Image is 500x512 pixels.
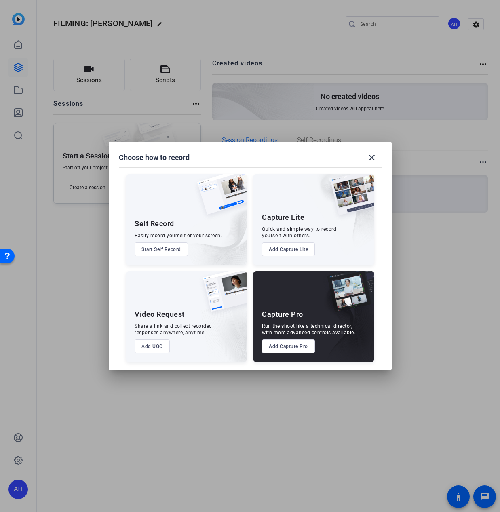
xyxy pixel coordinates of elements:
button: Start Self Record [135,242,188,256]
button: Add Capture Lite [262,242,315,256]
img: capture-lite.png [324,174,374,223]
mat-icon: close [367,153,377,162]
button: Add UGC [135,339,170,353]
h1: Choose how to record [119,153,190,162]
div: Capture Pro [262,310,303,319]
div: Quick and simple way to record yourself with others. [262,226,336,239]
div: Capture Lite [262,213,304,222]
div: Self Record [135,219,174,229]
img: ugc-content.png [197,271,247,320]
img: embarkstudio-self-record.png [177,192,247,265]
div: Run the shoot like a technical director, with more advanced controls available. [262,323,355,336]
div: Share a link and collect recorded responses anywhere, anytime. [135,323,212,336]
img: embarkstudio-ugc-content.png [200,296,247,362]
img: capture-pro.png [321,271,374,320]
button: Add Capture Pro [262,339,315,353]
img: embarkstudio-capture-lite.png [302,174,374,255]
div: Easily record yourself or your screen. [135,232,222,239]
img: self-record.png [191,174,247,223]
img: embarkstudio-capture-pro.png [314,281,374,362]
div: Video Request [135,310,185,319]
